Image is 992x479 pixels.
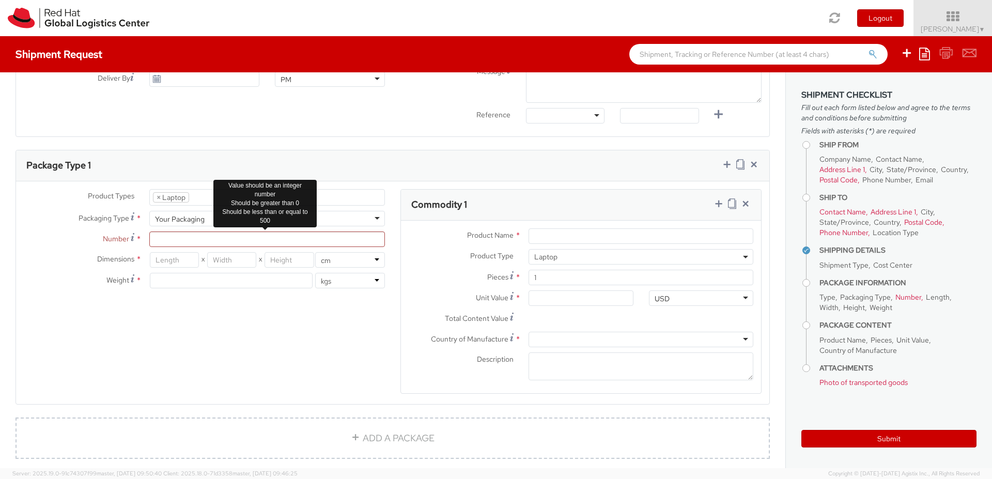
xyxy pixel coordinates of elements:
[655,293,670,304] div: USD
[16,418,770,459] a: ADD A PACKAGE
[819,346,897,355] span: Country of Manufacture
[470,251,514,260] span: Product Type
[876,154,922,164] span: Contact Name
[529,249,753,265] span: Laptop
[103,234,129,243] span: Number
[79,213,129,223] span: Packaging Type
[874,218,900,227] span: Country
[921,24,985,34] span: [PERSON_NAME]
[265,252,314,268] input: Height
[873,260,912,270] span: Cost Center
[819,303,839,312] span: Width
[819,175,858,184] span: Postal Code
[857,9,904,27] button: Logout
[8,8,149,28] img: rh-logistics-00dfa346123c4ec078e1.svg
[476,110,510,119] span: Reference
[873,228,919,237] span: Location Type
[819,335,866,345] span: Product Name
[819,141,977,149] h4: Ship From
[163,470,298,477] span: Client: 2025.18.0-71d3358
[819,321,977,329] h4: Package Content
[819,378,908,387] span: Photo of transported goods
[98,73,130,84] span: Deliver By
[411,199,467,210] h3: Commodity 1
[921,207,933,217] span: City
[819,207,866,217] span: Contact Name
[871,207,916,217] span: Address Line 1
[233,470,298,477] span: master, [DATE] 09:46:25
[979,25,985,34] span: ▼
[819,246,977,254] h4: Shipping Details
[155,214,205,224] div: Your Packaging
[281,74,291,85] div: PM
[801,126,977,136] span: Fields with asterisks (*) are required
[801,90,977,100] h3: Shipment Checklist
[12,470,162,477] span: Server: 2025.19.0-91c74307f99
[26,160,91,171] h3: Package Type 1
[828,470,980,478] span: Copyright © [DATE]-[DATE] Agistix Inc., All Rights Reserved
[256,252,265,268] span: X
[153,192,189,203] li: Laptop
[819,165,865,174] span: Address Line 1
[819,364,977,372] h4: Attachments
[629,44,888,65] input: Shipment, Tracking or Reference Number (at least 4 chars)
[870,165,882,174] span: City
[871,335,892,345] span: Pieces
[916,175,933,184] span: Email
[819,279,977,287] h4: Package Information
[819,194,977,202] h4: Ship To
[467,230,514,240] span: Product Name
[801,430,977,447] button: Submit
[534,252,748,261] span: Laptop
[445,314,508,323] span: Total Content Value
[895,292,921,302] span: Number
[887,165,936,174] span: State/Province
[150,252,199,268] input: Length
[88,191,134,200] span: Product Types
[843,303,865,312] span: Height
[870,303,892,312] span: Weight
[476,293,508,302] span: Unit Value
[97,470,162,477] span: master, [DATE] 09:50:40
[157,193,161,202] span: ×
[819,228,868,237] span: Phone Number
[477,354,514,364] span: Description
[926,292,950,302] span: Length
[199,252,207,268] span: X
[97,254,134,264] span: Dimensions
[819,292,835,302] span: Type
[213,180,317,227] div: Value should be an integer number Should be greater than 0 Should be less than or equal to 500
[840,292,891,302] span: Packaging Type
[819,218,869,227] span: State/Province
[106,275,129,285] span: Weight
[207,252,256,268] input: Width
[801,102,977,123] span: Fill out each form listed below and agree to the terms and conditions before submitting
[819,260,869,270] span: Shipment Type
[487,272,508,282] span: Pieces
[896,335,929,345] span: Unit Value
[16,49,102,60] h4: Shipment Request
[819,154,871,164] span: Company Name
[862,175,911,184] span: Phone Number
[904,218,942,227] span: Postal Code
[431,334,508,344] span: Country of Manufacture
[941,165,967,174] span: Country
